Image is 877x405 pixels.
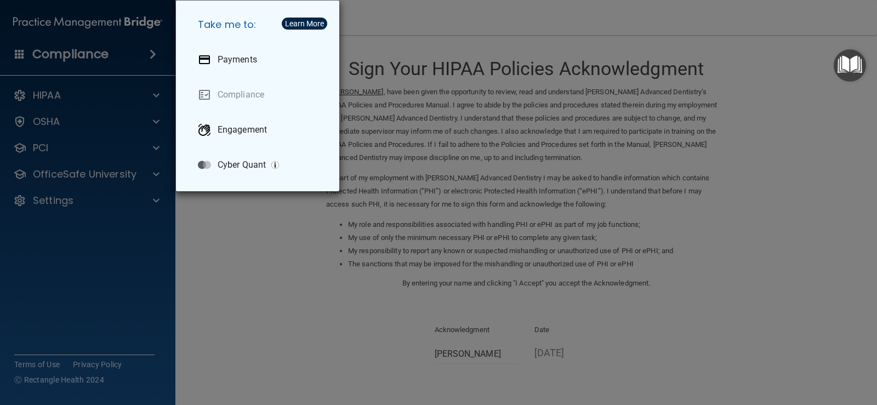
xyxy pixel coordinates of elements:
button: Learn More [282,18,327,30]
p: Cyber Quant [218,159,266,170]
p: Engagement [218,124,267,135]
a: Payments [189,44,331,75]
button: Open Resource Center [834,49,866,82]
a: Compliance [189,79,331,110]
h5: Take me to: [189,9,331,40]
div: Learn More [285,20,324,27]
a: Engagement [189,115,331,145]
a: Cyber Quant [189,150,331,180]
p: Payments [218,54,257,65]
